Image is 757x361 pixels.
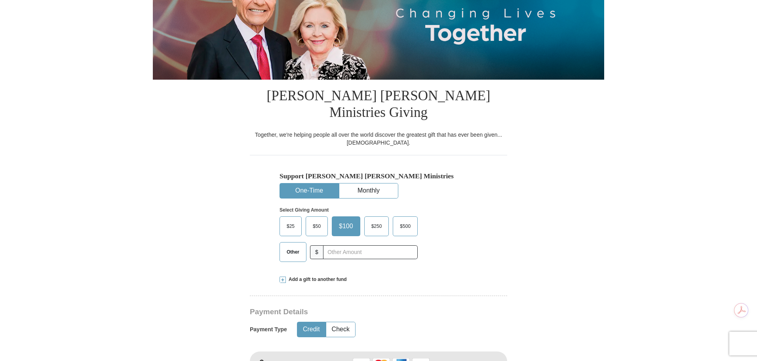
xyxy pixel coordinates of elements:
[250,131,507,147] div: Together, we're helping people all over the world discover the greatest gift that has ever been g...
[280,207,329,213] strong: Select Giving Amount
[250,326,287,333] h5: Payment Type
[396,220,415,232] span: $500
[283,220,299,232] span: $25
[297,322,325,337] button: Credit
[283,246,303,258] span: Other
[367,220,386,232] span: $250
[280,183,339,198] button: One-Time
[250,80,507,131] h1: [PERSON_NAME] [PERSON_NAME] Ministries Giving
[309,220,325,232] span: $50
[335,220,357,232] span: $100
[286,276,347,283] span: Add a gift to another fund
[280,172,477,180] h5: Support [PERSON_NAME] [PERSON_NAME] Ministries
[250,308,452,317] h3: Payment Details
[339,183,398,198] button: Monthly
[326,322,355,337] button: Check
[323,245,418,259] input: Other Amount
[310,245,323,259] span: $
